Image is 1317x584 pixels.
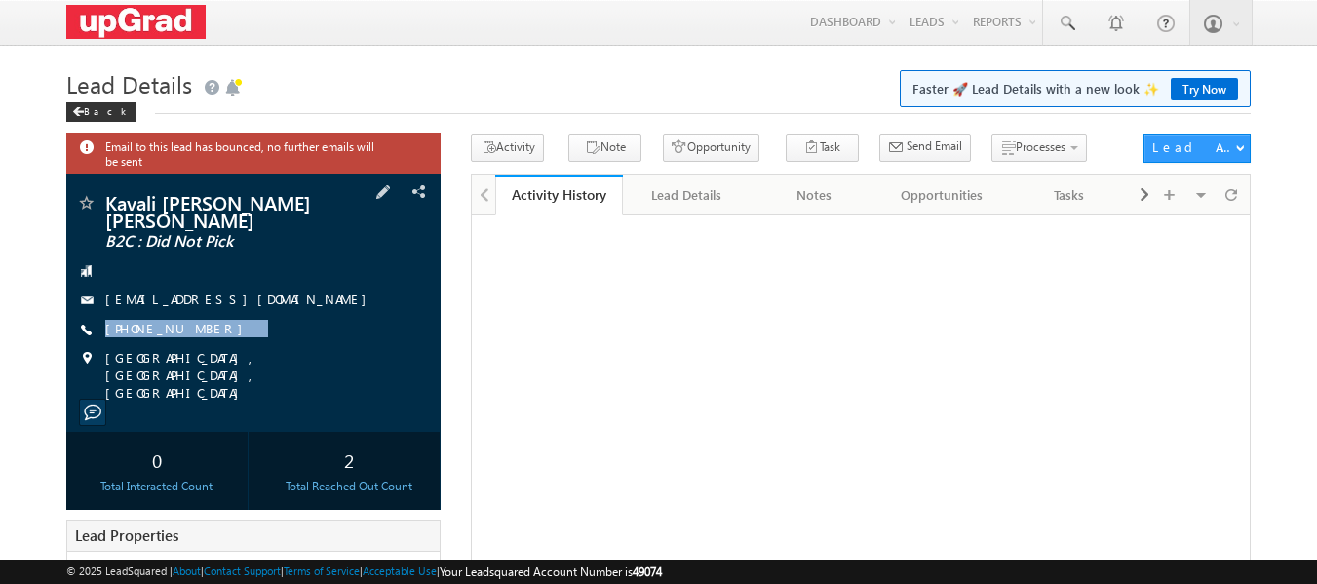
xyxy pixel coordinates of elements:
div: Lead Details [639,183,733,207]
button: Activity [471,134,544,162]
span: Lead Details [66,68,192,99]
span: B2C : Did Not Pick [105,232,336,252]
a: Acceptable Use [363,565,437,577]
a: [PHONE_NUMBER] [105,320,252,336]
a: About [173,565,201,577]
a: Back [66,101,145,118]
a: Terms of Service [284,565,360,577]
span: [GEOGRAPHIC_DATA], [GEOGRAPHIC_DATA], [GEOGRAPHIC_DATA] [105,349,407,402]
button: Lead Actions [1143,134,1251,163]
div: Opportunities [894,183,988,207]
span: Your Leadsquared Account Number is [440,565,662,579]
span: © 2025 LeadSquared | | | | | [66,563,662,581]
div: Activity History [510,185,608,204]
a: Notes [751,175,878,215]
div: Tasks [1022,183,1116,207]
a: Try Now [1171,78,1238,100]
a: Lead Details [623,175,751,215]
div: Total Interacted Count [71,478,243,495]
span: Kavali [PERSON_NAME] [PERSON_NAME] [105,193,336,228]
div: Lead Actions [1152,138,1235,156]
div: Total Reached Out Count [263,478,435,495]
span: 49074 [633,565,662,579]
img: Custom Logo [66,5,207,39]
a: Tasks [1006,175,1134,215]
span: Faster 🚀 Lead Details with a new look ✨ [912,79,1238,98]
div: 2 [263,442,435,478]
span: Processes [1016,139,1065,154]
div: Notes [766,183,861,207]
span: Email to this lead has bounced, no further emails will be sent [105,137,390,169]
span: Lead Properties [75,526,178,545]
a: Activity History [495,175,623,215]
a: Opportunities [878,175,1006,215]
button: Send Email [879,134,971,162]
button: Opportunity [663,134,759,162]
div: 0 [71,442,243,478]
button: Note [568,134,641,162]
span: Send Email [907,137,962,155]
button: Processes [991,134,1087,162]
div: Back [66,102,136,122]
span: [EMAIL_ADDRESS][DOMAIN_NAME] [105,291,376,310]
a: Contact Support [204,565,281,577]
button: Task [786,134,859,162]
